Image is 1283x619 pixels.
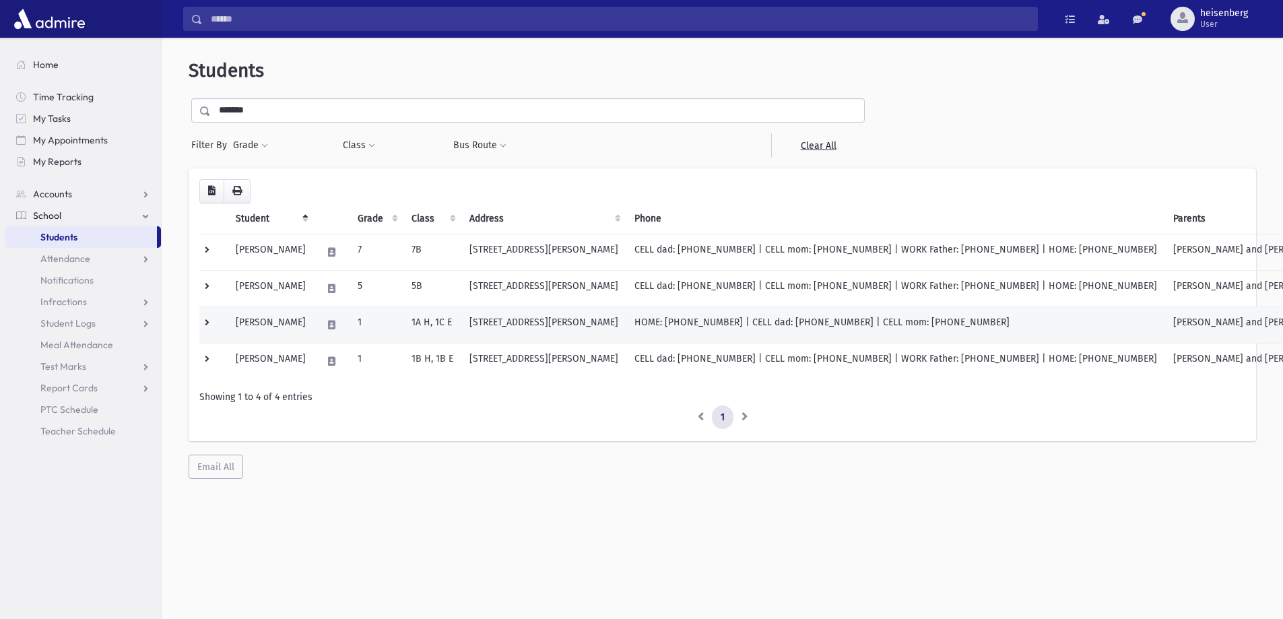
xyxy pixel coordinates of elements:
button: Print [224,179,251,203]
a: 1 [712,405,733,430]
th: Address: activate to sort column ascending [461,203,626,234]
span: Notifications [40,274,94,286]
span: Students [189,59,264,82]
td: CELL dad: [PHONE_NUMBER] | CELL mom: [PHONE_NUMBER] | WORK Father: [PHONE_NUMBER] | HOME: [PHONE_... [626,343,1165,379]
td: CELL dad: [PHONE_NUMBER] | CELL mom: [PHONE_NUMBER] | WORK Father: [PHONE_NUMBER] | HOME: [PHONE_... [626,234,1165,270]
a: School [5,205,161,226]
td: [PERSON_NAME] [228,270,314,306]
span: Time Tracking [33,91,94,103]
button: Grade [232,133,269,158]
th: Grade: activate to sort column ascending [350,203,403,234]
td: [STREET_ADDRESS][PERSON_NAME] [461,234,626,270]
th: Student: activate to sort column descending [228,203,314,234]
span: Filter By [191,138,232,152]
td: [STREET_ADDRESS][PERSON_NAME] [461,270,626,306]
a: My Tasks [5,108,161,129]
td: 1 [350,306,403,343]
span: Students [40,231,77,243]
span: Accounts [33,188,72,200]
td: 5 [350,270,403,306]
span: Report Cards [40,382,98,394]
a: Accounts [5,183,161,205]
span: Student Logs [40,317,96,329]
a: Test Marks [5,356,161,377]
a: Notifications [5,269,161,291]
span: PTC Schedule [40,403,98,416]
td: [STREET_ADDRESS][PERSON_NAME] [461,343,626,379]
a: Infractions [5,291,161,313]
span: Meal Attendance [40,339,113,351]
span: Attendance [40,253,90,265]
button: CSV [199,179,224,203]
a: Attendance [5,248,161,269]
th: Class: activate to sort column ascending [403,203,461,234]
td: [PERSON_NAME] [228,306,314,343]
span: School [33,209,61,222]
a: My Appointments [5,129,161,151]
span: My Appointments [33,134,108,146]
span: Infractions [40,296,87,308]
a: My Reports [5,151,161,172]
td: [PERSON_NAME] [228,234,314,270]
button: Email All [189,455,243,479]
a: Teacher Schedule [5,420,161,442]
td: 5B [403,270,461,306]
div: Showing 1 to 4 of 4 entries [199,390,1245,404]
span: My Tasks [33,112,71,125]
a: PTC Schedule [5,399,161,420]
a: Student Logs [5,313,161,334]
a: Report Cards [5,377,161,399]
a: Meal Attendance [5,334,161,356]
span: Test Marks [40,360,86,372]
td: 1 [350,343,403,379]
td: HOME: [PHONE_NUMBER] | CELL dad: [PHONE_NUMBER] | CELL mom: [PHONE_NUMBER] [626,306,1165,343]
span: Teacher Schedule [40,425,116,437]
button: Class [342,133,376,158]
a: Students [5,226,157,248]
td: 7 [350,234,403,270]
td: [STREET_ADDRESS][PERSON_NAME] [461,306,626,343]
a: Home [5,54,161,75]
span: Home [33,59,59,71]
button: Bus Route [453,133,507,158]
img: AdmirePro [11,5,88,32]
span: heisenberg [1200,8,1248,19]
span: My Reports [33,156,81,168]
input: Search [203,7,1037,31]
td: 7B [403,234,461,270]
td: 1A H, 1C E [403,306,461,343]
td: 1B H, 1B E [403,343,461,379]
a: Time Tracking [5,86,161,108]
td: [PERSON_NAME] [228,343,314,379]
td: CELL dad: [PHONE_NUMBER] | CELL mom: [PHONE_NUMBER] | WORK Father: [PHONE_NUMBER] | HOME: [PHONE_... [626,270,1165,306]
th: Phone [626,203,1165,234]
span: User [1200,19,1248,30]
a: Clear All [771,133,865,158]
